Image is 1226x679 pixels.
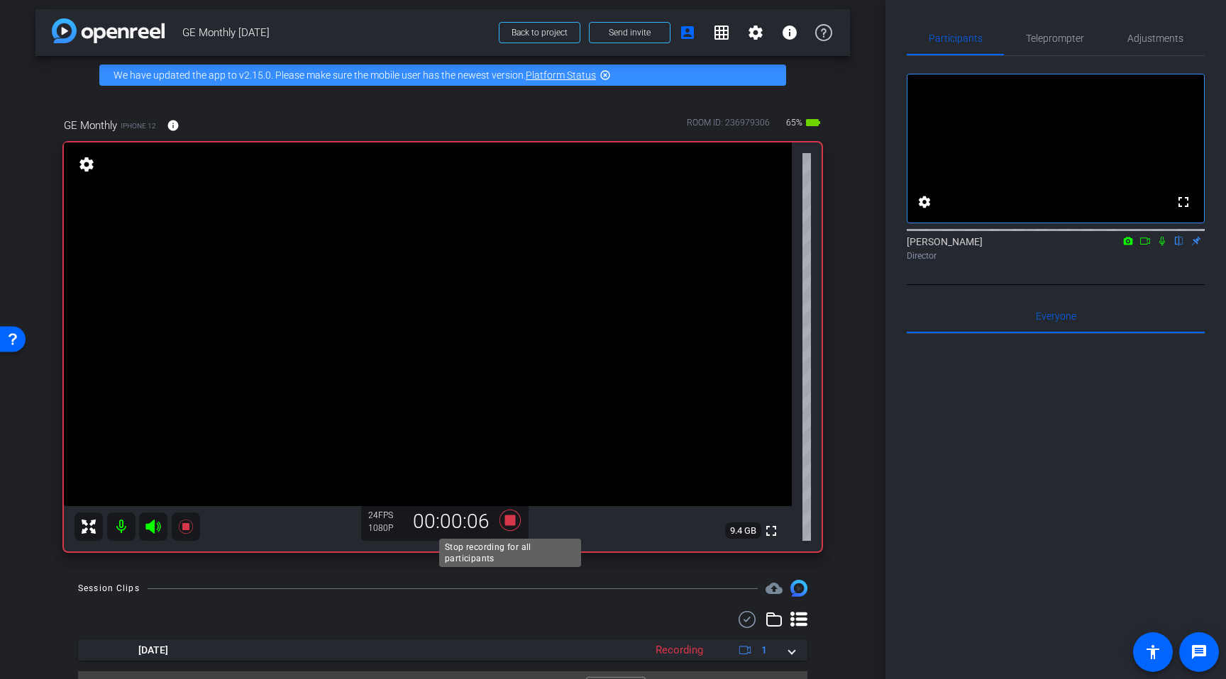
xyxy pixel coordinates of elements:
mat-icon: account_box [679,24,696,41]
mat-icon: message [1191,644,1208,661]
div: 00:00:06 [404,510,499,534]
div: Session Clips [78,581,140,595]
span: FPS [378,510,393,520]
mat-icon: cloud_upload [766,580,783,597]
mat-icon: battery_std [805,114,822,131]
mat-icon: settings [77,156,96,173]
div: Director [907,249,1205,262]
img: app-logo [52,18,165,43]
span: iPhone 12 [121,120,156,131]
div: ROOM ID: 236979306 [687,116,770,137]
button: Send invite [589,22,670,43]
img: thumb-nail [91,639,123,661]
span: Everyone [1036,311,1076,321]
mat-icon: settings [747,24,764,41]
button: Back to project [499,22,580,43]
mat-icon: highlight_off [600,69,611,81]
span: [DATE] [138,643,168,658]
img: Session clips [790,580,807,597]
span: GE Monthly [64,118,117,133]
span: Adjustments [1127,33,1183,43]
mat-icon: fullscreen [763,522,780,539]
div: Stop recording for all participants [439,539,581,567]
mat-icon: accessibility [1144,644,1161,661]
mat-icon: info [167,119,180,132]
div: 24 [368,510,404,521]
span: Teleprompter [1026,33,1084,43]
mat-icon: settings [916,193,933,211]
div: We have updated the app to v2.15.0. Please make sure the mobile user has the newest version. [99,64,786,86]
span: GE Monthly [DATE] [182,18,490,47]
span: 1 [761,643,767,658]
div: 1080P [368,522,404,534]
div: [PERSON_NAME] [907,235,1205,262]
span: Destinations for your clips [766,580,783,597]
mat-icon: grid_on [713,24,730,41]
span: 9.4 GB [725,522,761,539]
span: 65% [784,111,805,134]
span: Participants [929,33,983,43]
div: Recording [648,642,710,658]
span: Send invite [609,27,651,38]
mat-icon: fullscreen [1175,193,1192,211]
a: Platform Status [526,69,596,81]
span: Back to project [512,28,568,38]
mat-icon: info [781,24,798,41]
mat-expansion-panel-header: thumb-nail[DATE]Recording1 [78,639,807,661]
mat-icon: flip [1171,234,1188,247]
